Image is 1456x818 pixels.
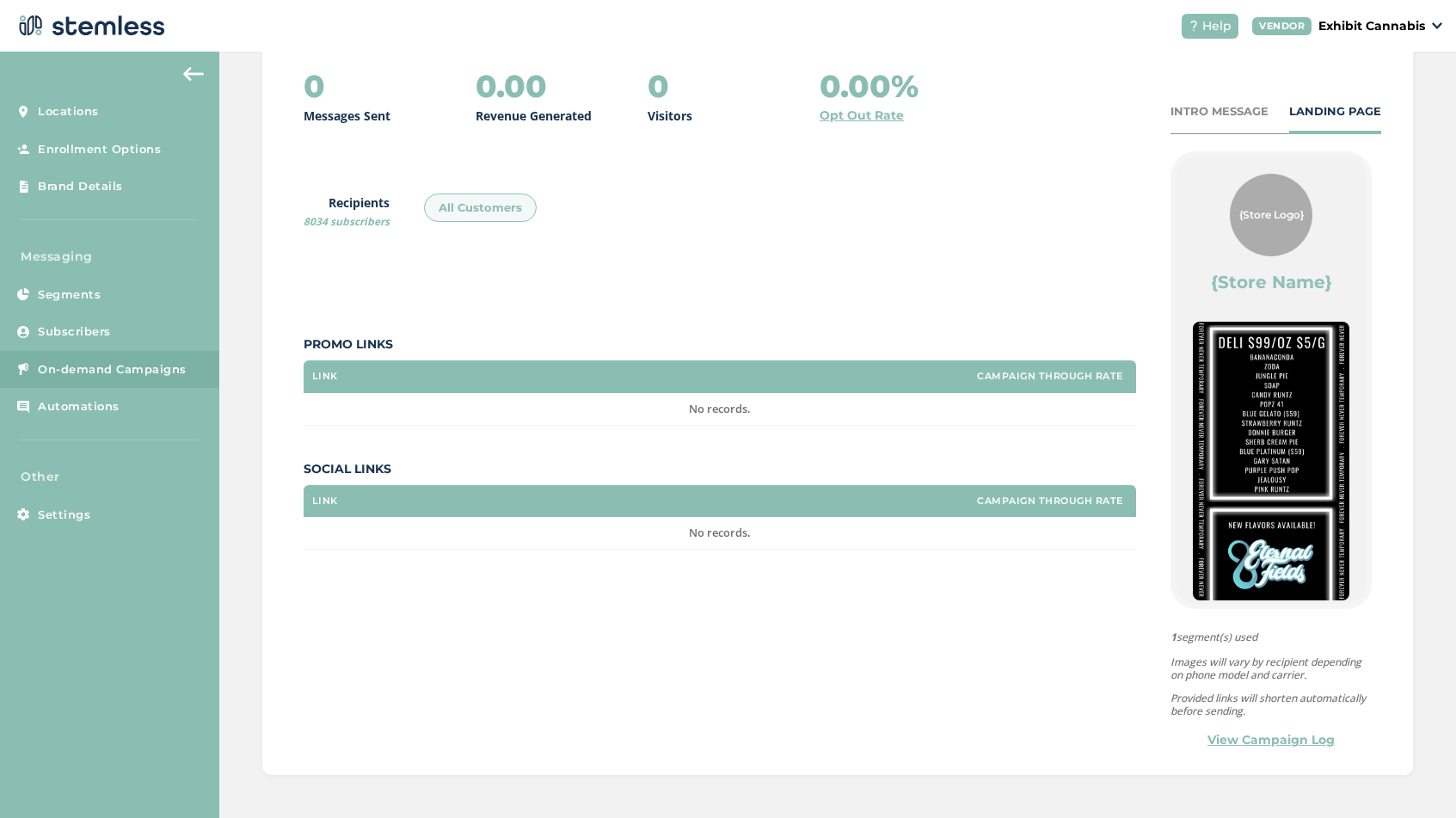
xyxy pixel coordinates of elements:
[1202,17,1232,35] span: Help
[476,107,592,125] p: Revenue Generated
[38,178,123,195] span: Brand Details
[1370,735,1456,818] iframe: Chat Widget
[304,107,390,125] p: Messages Sent
[304,69,325,103] h2: 0
[977,495,1123,507] label: Campaign Through Rate
[38,398,120,415] span: Automations
[1170,630,1372,645] span: segment(s) used
[304,194,390,230] label: Recipients
[1207,731,1335,749] a: View Campaign Log
[1189,21,1199,31] img: icon-help-white-03924b79.svg
[977,371,1123,382] label: Campaign Through Rate
[820,69,918,103] h2: 0.00%
[1239,207,1304,223] span: {Store Logo}
[38,323,111,341] span: Subscribers
[38,103,99,120] span: Locations
[648,107,692,125] p: Visitors
[304,335,1136,354] label: Promo Links
[1170,103,1269,120] div: INTRO MESSAGE
[1252,17,1312,35] div: VENDOR
[38,141,161,158] span: Enrollment Options
[1170,655,1372,681] p: Images will vary by recipient depending on phone model and carrier.
[38,286,101,304] span: Segments
[38,507,90,524] span: Settings
[820,107,904,125] a: Opt Out Rate
[1170,630,1176,644] strong: 1
[183,67,204,81] img: icon-arrow-back-accent-c549486e.svg
[1432,22,1442,29] img: icon_down-arrow-small-66adaf34.svg
[648,69,669,103] h2: 0
[424,194,537,223] div: All Customers
[1318,17,1425,35] p: Exhibit Cannabis
[304,460,1136,478] label: Social Links
[476,69,547,103] h2: 0.00
[689,525,751,540] span: No records.
[304,214,390,229] span: 8034 subscribers
[1211,270,1332,294] label: {Store Name}
[689,401,751,416] span: No records.
[1170,692,1372,717] p: Provided links will shorten automatically before sending.
[1193,322,1349,600] img: fAuMND5DUon1gcU5rLmCj6fytK5VI2znJ8Y8OQOQ.jpg
[38,361,187,378] span: On-demand Campaigns
[14,9,165,43] img: logo-dark-0685b13c.svg
[1289,103,1381,120] div: LANDING PAGE
[312,495,338,507] label: Link
[312,371,338,382] label: Link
